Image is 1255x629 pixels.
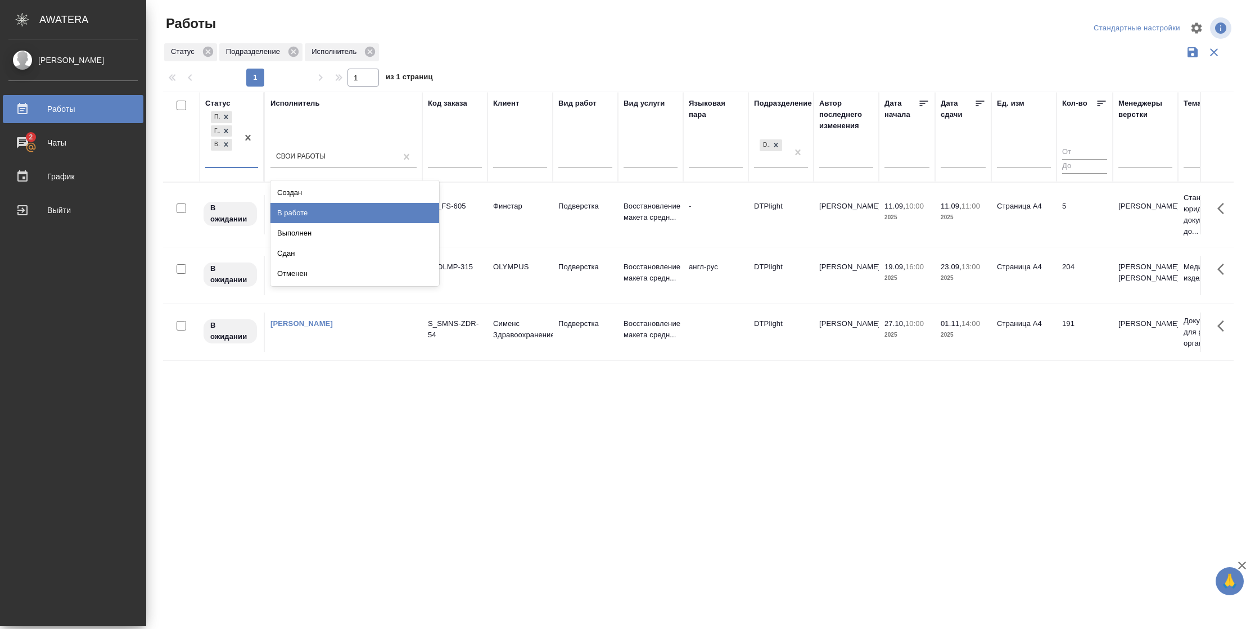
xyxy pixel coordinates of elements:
[1216,567,1244,595] button: 🙏
[270,223,439,243] div: Выполнен
[624,98,665,109] div: Вид услуги
[428,98,467,109] div: Код заказа
[1184,261,1238,284] p: Медицинские изделия
[941,263,961,271] p: 23.09,
[493,98,519,109] div: Клиент
[624,261,678,284] p: Восстановление макета средн...
[428,201,482,212] div: C3_FS-605
[202,201,258,227] div: Исполнитель назначен, приступать к работе пока рано
[754,98,812,109] div: Подразделение
[1118,261,1172,284] p: [PERSON_NAME], [PERSON_NAME]
[210,263,250,286] p: В ожидании
[1184,315,1238,349] p: Документация для рег. органов
[270,203,439,223] div: В работе
[386,70,433,87] span: из 1 страниц
[1184,192,1238,237] p: Стандартные юридические документы, до...
[819,98,873,132] div: Автор последнего изменения
[1183,15,1210,42] span: Настроить таблицу
[8,101,138,117] div: Работы
[905,202,924,210] p: 10:00
[305,43,379,61] div: Исполнитель
[748,256,814,295] td: DTPlight
[202,261,258,288] div: Исполнитель назначен, приступать к работе пока рано
[624,318,678,341] p: Восстановление макета средн...
[1062,98,1087,109] div: Кол-во
[1057,195,1113,234] td: 5
[211,111,220,123] div: Подбор
[8,168,138,185] div: График
[428,261,482,273] div: S_OLMP-315
[1182,42,1203,63] button: Сохранить фильтры
[211,139,220,151] div: В ожидании
[1220,569,1239,593] span: 🙏
[884,98,918,120] div: Дата начала
[8,54,138,66] div: [PERSON_NAME]
[39,8,146,31] div: AWATERA
[760,139,770,151] div: DTPlight
[1118,318,1172,329] p: [PERSON_NAME]
[941,202,961,210] p: 11.09,
[1211,313,1238,340] button: Здесь прячутся важные кнопки
[884,202,905,210] p: 11.09,
[1062,146,1107,160] input: От
[205,98,231,109] div: Статус
[3,162,143,191] a: График
[941,329,986,341] p: 2025
[210,138,233,152] div: Подбор, Готов к работе, В ожидании
[941,319,961,328] p: 01.11,
[428,318,482,341] div: S_SMNS-ZDR-54
[991,195,1057,234] td: Страница А4
[3,95,143,123] a: Работы
[210,320,250,342] p: В ожидании
[884,263,905,271] p: 19.09,
[991,256,1057,295] td: Страница А4
[941,98,974,120] div: Дата сдачи
[276,152,326,162] div: Свои работы
[270,319,333,328] a: [PERSON_NAME]
[493,318,547,341] p: Сименс Здравоохранение
[493,201,547,212] p: Финстар
[997,98,1024,109] div: Ед. изм
[171,46,198,57] p: Статус
[1211,256,1238,283] button: Здесь прячутся важные кнопки
[683,195,748,234] td: -
[226,46,284,57] p: Подразделение
[1057,256,1113,295] td: 204
[163,15,216,33] span: Работы
[905,319,924,328] p: 10:00
[748,313,814,352] td: DTPlight
[164,43,217,61] div: Статус
[814,256,879,295] td: [PERSON_NAME]
[202,318,258,345] div: Исполнитель назначен, приступать к работе пока рано
[8,134,138,151] div: Чаты
[219,43,303,61] div: Подразделение
[1091,20,1183,37] div: split button
[211,125,220,137] div: Готов к работе
[759,138,783,152] div: DTPlight
[941,212,986,223] p: 2025
[558,318,612,329] p: Подверстка
[210,124,233,138] div: Подбор, Готов к работе, В ожидании
[884,212,929,223] p: 2025
[270,243,439,264] div: Сдан
[558,261,612,273] p: Подверстка
[1062,159,1107,173] input: До
[3,129,143,157] a: 2Чаты
[961,202,980,210] p: 11:00
[814,313,879,352] td: [PERSON_NAME]
[961,263,980,271] p: 13:00
[558,201,612,212] p: Подверстка
[558,98,597,109] div: Вид работ
[1118,98,1172,120] div: Менеджеры верстки
[941,273,986,284] p: 2025
[22,132,39,143] span: 2
[270,98,320,109] div: Исполнитель
[961,319,980,328] p: 14:00
[1057,313,1113,352] td: 191
[270,264,439,284] div: Отменен
[1184,98,1217,109] div: Тематика
[3,196,143,224] a: Выйти
[210,110,233,124] div: Подбор, Готов к работе, В ожидании
[689,98,743,120] div: Языковая пара
[493,261,547,273] p: OLYMPUS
